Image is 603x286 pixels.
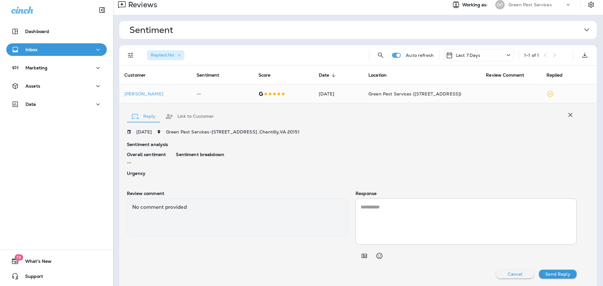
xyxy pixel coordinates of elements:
button: Link to Customer [160,105,219,128]
div: 1 - 1 of 1 [524,53,539,58]
td: -- [192,84,253,103]
p: Dashboard [25,29,49,34]
h1: Sentiment [129,25,173,35]
button: Collapse Sidebar [93,4,111,16]
p: Sentiment analysis [127,142,577,147]
button: 19What's New [6,255,107,267]
p: Cancel [508,272,523,277]
button: Support [6,270,107,283]
div: Replied:No [147,50,184,60]
p: Auto refresh [406,53,434,58]
p: Marketing [25,65,47,70]
button: Filters [124,49,137,62]
p: Last 7 Days [456,53,481,58]
button: Send Reply [539,270,577,278]
button: Export as CSV [579,49,591,62]
span: Customer [124,73,146,78]
div: -- [127,152,166,166]
button: Dashboard [6,25,107,38]
span: Green Pest Services - [STREET_ADDRESS] , Chantilly , VA 20151 [166,129,300,135]
span: Location [368,73,395,78]
button: Assets [6,80,107,92]
button: Add in a premade template [358,250,371,262]
button: Reply [127,105,160,128]
p: Inbox [25,47,37,52]
div: No comment provided [127,198,348,236]
span: What's New [19,259,52,266]
div: Click to view Customer Drawer [124,91,187,96]
span: Replied [546,73,563,78]
span: Customer [124,73,154,78]
p: Data [25,102,36,107]
p: Overall sentiment [127,152,166,157]
span: Review Comment [486,73,524,78]
p: Green Pest Services [508,2,552,7]
p: Send Reply [545,272,570,277]
button: Inbox [6,43,107,56]
button: Data [6,98,107,111]
span: Location [368,73,387,78]
p: Response [356,191,577,196]
span: Score [258,73,271,78]
span: Support [19,274,43,281]
button: Sentiment [124,21,602,39]
p: [PERSON_NAME] [124,91,187,96]
span: Working as: [462,2,489,8]
p: [DATE] [136,129,152,134]
button: Search Reviews [374,49,387,62]
span: Green Pest Services ([STREET_ADDRESS]) [368,91,461,97]
span: Date [319,73,338,78]
p: Review comment [127,191,348,196]
span: Date [319,73,329,78]
p: Sentiment breakdown [176,152,577,157]
td: [DATE] [314,84,363,103]
p: Assets [25,84,40,89]
span: 19 [14,254,23,261]
button: Cancel [496,270,534,278]
span: Replied : No [151,52,174,58]
button: Marketing [6,62,107,74]
p: Urgency [127,171,166,176]
span: Sentiment [197,73,227,78]
span: Sentiment [197,73,219,78]
button: Select an emoji [373,250,386,262]
span: Replied [546,73,571,78]
span: Score [258,73,279,78]
span: Review Comment [486,73,532,78]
